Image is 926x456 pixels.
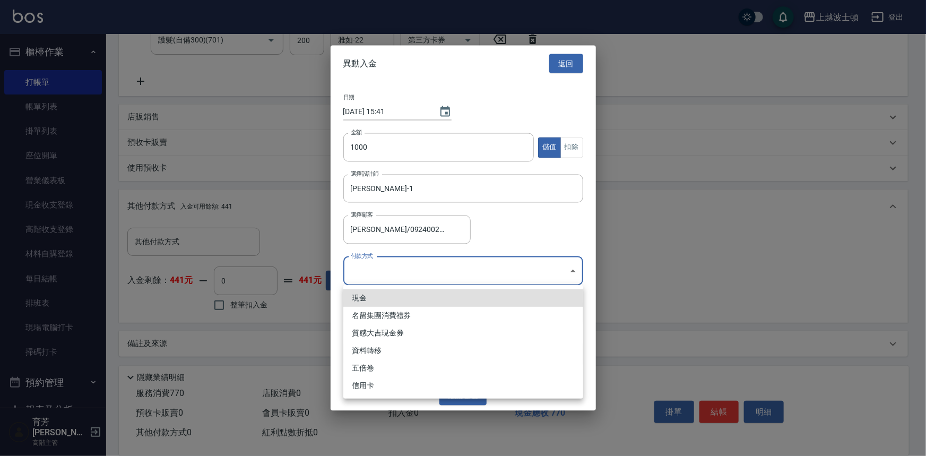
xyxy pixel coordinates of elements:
[343,377,583,394] li: 信用卡
[343,307,583,324] li: 名留集團消費禮券
[343,342,583,359] li: 資料轉移
[343,359,583,377] li: 五倍卷
[343,324,583,342] li: 質感大吉現金券
[343,289,583,307] li: 現金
